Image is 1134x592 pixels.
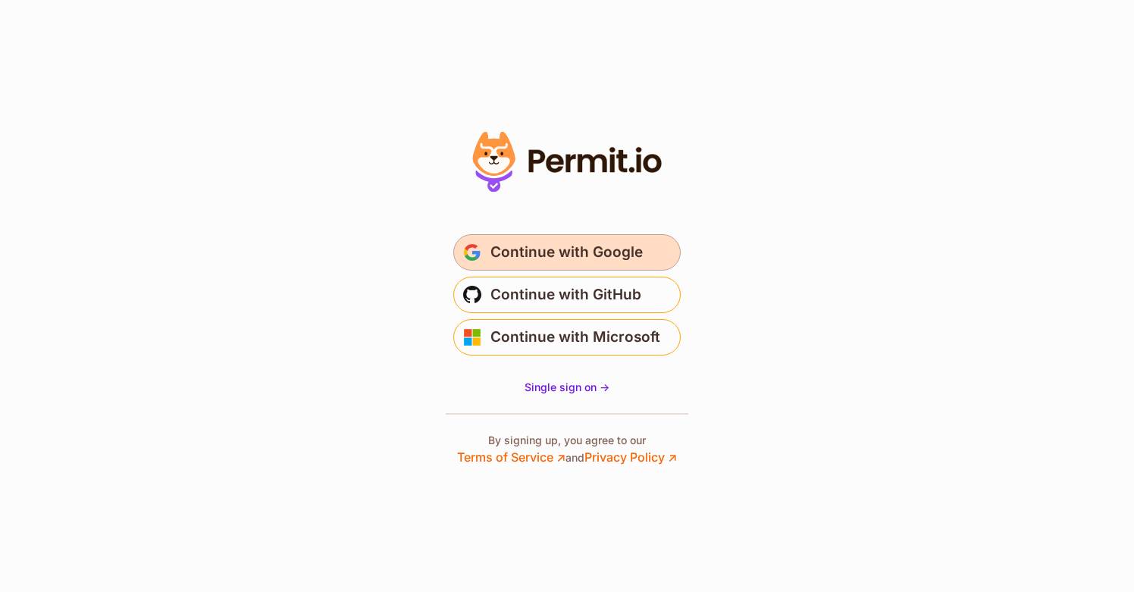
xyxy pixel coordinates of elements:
a: Terms of Service ↗ [457,449,565,465]
button: Continue with Microsoft [453,319,681,356]
button: Continue with GitHub [453,277,681,313]
p: By signing up, you agree to our and [457,433,677,466]
span: Continue with Google [490,240,643,265]
span: Single sign on -> [525,381,609,393]
button: Continue with Google [453,234,681,271]
span: Continue with GitHub [490,283,641,307]
a: Privacy Policy ↗ [584,449,677,465]
a: Single sign on -> [525,380,609,395]
span: Continue with Microsoft [490,325,660,349]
